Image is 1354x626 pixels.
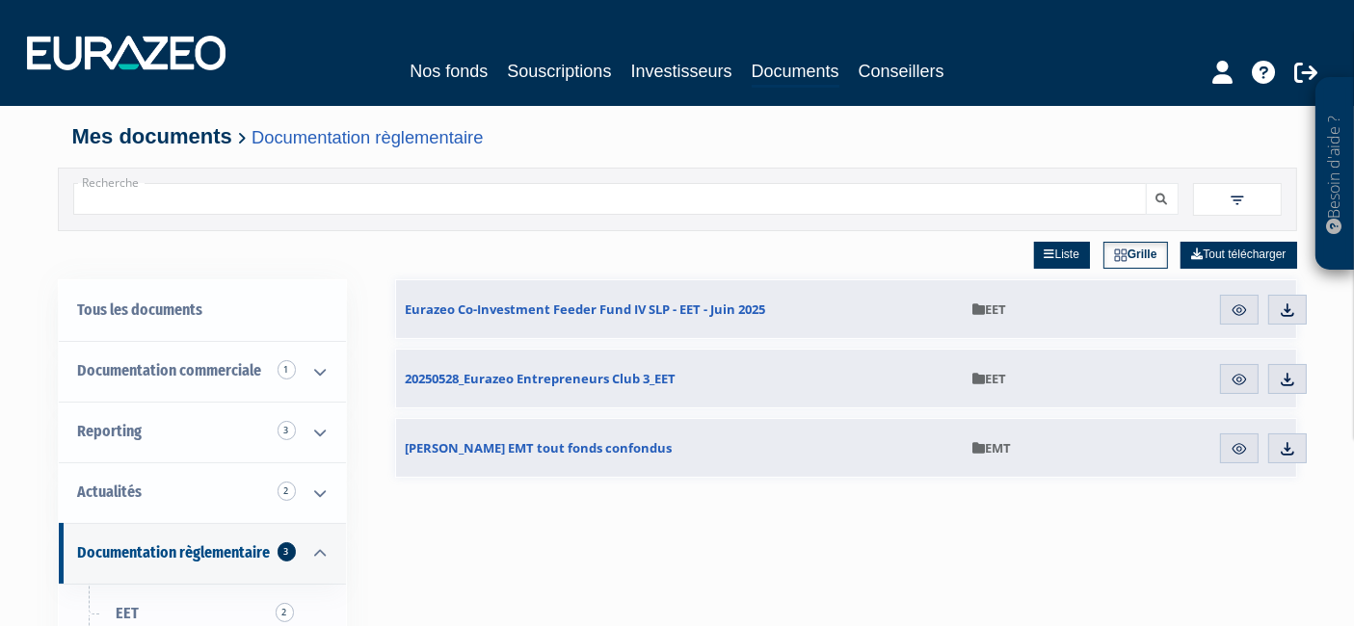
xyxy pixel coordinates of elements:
[59,341,346,402] a: Documentation commerciale 1
[396,280,963,338] a: Eurazeo Co-Investment Feeder Fund IV SLP - EET - Juin 2025
[278,542,296,561] span: 3
[78,483,143,501] span: Actualités
[630,58,731,85] a: Investisseurs
[1114,248,1128,262] img: grid.svg
[1103,242,1168,269] a: Grille
[396,350,963,407] a: 20250528_Eurazeo Entrepreneurs Club 3_EET
[1279,301,1296,319] img: download.svg
[859,58,944,85] a: Conseillers
[507,58,611,85] a: Souscriptions
[78,543,271,561] span: Documentation règlementaire
[396,419,963,477] a: [PERSON_NAME] EMT tout fonds confondus
[59,402,346,462] a: Reporting 3
[27,36,226,70] img: 1732889491-logotype_eurazeo_blanc_rvb.png
[972,370,1006,387] span: EET
[1231,301,1248,319] img: eye.svg
[72,125,1283,148] h4: Mes documents
[73,183,1147,215] input: Recherche
[1181,242,1296,269] a: Tout télécharger
[752,58,839,88] a: Documents
[410,58,488,85] a: Nos fonds
[117,604,140,622] span: EET
[252,127,483,147] a: Documentation règlementaire
[1279,371,1296,388] img: download.svg
[406,300,766,318] span: Eurazeo Co-Investment Feeder Fund IV SLP - EET - Juin 2025
[972,439,1011,456] span: EMT
[78,422,143,440] span: Reporting
[1231,440,1248,457] img: eye.svg
[278,360,296,379] span: 1
[78,361,262,379] span: Documentation commerciale
[59,280,346,341] a: Tous les documents
[1034,242,1090,269] a: Liste
[1231,371,1248,388] img: eye.svg
[1324,88,1346,261] p: Besoin d'aide ?
[276,603,294,622] span: 2
[406,370,677,387] span: 20250528_Eurazeo Entrepreneurs Club 3_EET
[972,300,1006,318] span: EET
[406,439,673,456] span: [PERSON_NAME] EMT tout fonds confondus
[278,421,296,440] span: 3
[1229,192,1246,209] img: filter.svg
[278,482,296,501] span: 2
[1279,440,1296,457] img: download.svg
[59,523,346,584] a: Documentation règlementaire 3
[59,462,346,523] a: Actualités 2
